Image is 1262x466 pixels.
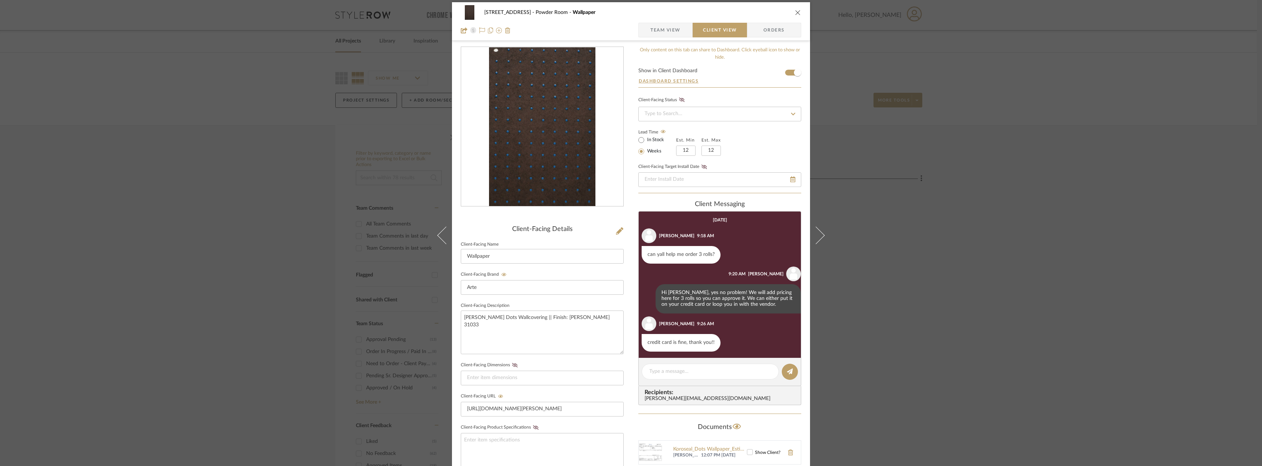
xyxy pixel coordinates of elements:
[755,450,780,455] span: Show Client?
[484,10,536,15] span: [STREET_ADDRESS]
[646,137,664,143] label: In Stock
[729,271,745,277] div: 9:20 AM
[638,172,801,187] input: Enter Install Date
[638,421,801,433] div: Documents
[461,280,624,295] input: Enter Client-Facing Brand
[461,5,478,20] img: 8df91c53-65e0-4ddc-8c4d-547243a2aec3_48x40.jpg
[713,217,727,223] div: [DATE]
[461,243,499,246] label: Client-Facing Name
[673,452,699,458] span: [PERSON_NAME]
[697,232,714,239] div: 9:18 AM
[697,320,714,327] div: 9:26 AM
[701,137,721,143] label: Est. Max
[461,47,623,206] div: 0
[638,129,676,135] label: Lead Time
[642,334,721,352] div: credit card is fine, thank you!!
[638,78,699,84] button: Dashboard Settings
[489,47,595,206] img: 8df91c53-65e0-4ddc-8c4d-547243a2aec3_436x436.jpg
[642,246,721,264] div: can yall help me order 3 rolls?
[659,320,694,327] div: [PERSON_NAME]
[461,272,509,277] label: Client-Facing Brand
[638,107,801,121] input: Type to Search…
[638,135,676,156] mat-radio-group: Select item type
[639,441,662,464] img: Koroseal_Dots Wallpaper_Estimate.pdf
[638,201,801,209] div: client Messaging
[496,394,506,399] button: Client-Facing URL
[461,394,506,399] label: Client-Facing URL
[748,271,784,277] div: [PERSON_NAME]
[642,316,656,331] img: user_avatar.png
[461,371,624,385] input: Enter item dimensions
[650,23,681,37] span: Team View
[505,27,511,33] img: Remove from project
[645,389,798,396] span: Recipients:
[461,402,624,417] input: Enter item URL
[795,9,801,16] button: close
[786,267,801,281] img: user_avatar.png
[656,284,801,313] div: Hi [PERSON_NAME], yes no problem! We will add pricing here for 3 rolls so you can approve it. We ...
[461,425,541,430] label: Client-Facing Product Specifications
[510,363,520,368] button: Client-Facing Dimensions
[701,452,747,458] span: 12:07 PM [DATE]
[461,304,510,308] label: Client-Facing Description
[673,447,747,452] a: Koroseal_Dots Wallpaper_Estimate.pdf
[676,137,695,143] label: Est. Min
[642,228,656,243] img: user_avatar.png
[755,23,793,37] span: Orders
[659,232,694,239] div: [PERSON_NAME]
[646,148,661,155] label: Weeks
[531,425,541,430] button: Client-Facing Product Specifications
[573,10,595,15] span: Wallpaper
[703,23,737,37] span: Client View
[461,249,624,264] input: Enter Client-Facing Item Name
[461,363,520,368] label: Client-Facing Dimensions
[645,396,798,402] div: [PERSON_NAME][EMAIL_ADDRESS][DOMAIN_NAME]
[499,272,509,277] button: Client-Facing Brand
[699,164,709,169] button: Client-Facing Target Install Date
[461,225,624,234] div: Client-Facing Details
[658,128,668,136] button: Lead Time
[536,10,573,15] span: Powder Room
[638,96,687,104] div: Client-Facing Status
[638,47,801,61] div: Only content on this tab can share to Dashboard. Click eyeball icon to show or hide.
[638,164,709,169] label: Client-Facing Target Install Date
